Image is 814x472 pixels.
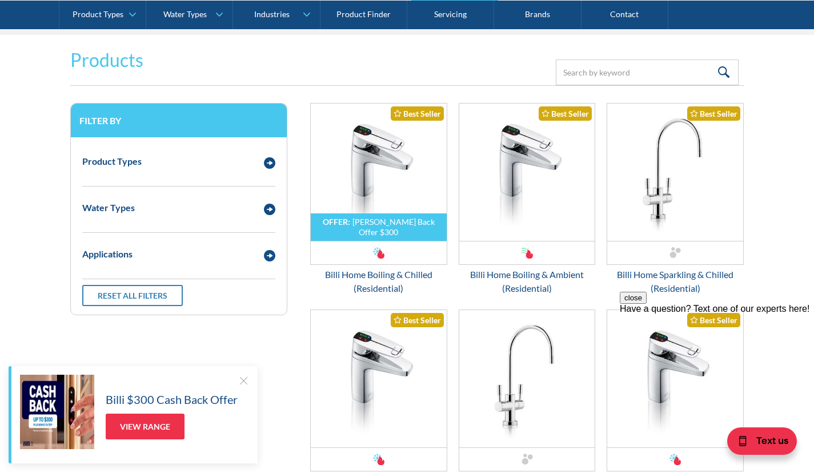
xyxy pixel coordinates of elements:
[73,9,123,19] div: Product Types
[310,103,447,295] a: OFFER:[PERSON_NAME] Back Offer $300Billi Home Boiling & Chilled (Residential)Best SellerBilli Hom...
[391,313,444,327] div: Best Seller
[82,154,142,168] div: Product Types
[82,285,183,306] a: Reset all filters
[106,414,185,439] a: View Range
[352,217,435,237] div: [PERSON_NAME] Back Offer $300
[20,375,94,449] img: Billi $300 Cash Back Offer
[310,268,447,295] div: Billi Home Boiling & Chilled (Residential)
[311,104,447,241] img: Billi Home Boiling & Chilled (Residential)
[607,310,743,447] img: Billi Quadra Compact Boiling & Chilled 100/150 (Commercial)
[607,268,744,295] div: Billi Home Sparkling & Chilled (Residential)
[163,9,207,19] div: Water Types
[323,217,350,227] div: OFFER:
[79,115,278,126] h3: Filter by
[70,46,143,74] h2: Products
[700,415,814,472] iframe: podium webchat widget bubble
[607,103,744,295] a: Billi Home Sparkling & Chilled (Residential)Best SellerBilli Home Sparkling & Chilled (Residential)
[459,103,596,295] a: Billi Home Boiling & Ambient (Residential)Best SellerBilli Home Boiling & Ambient (Residential)
[539,106,592,121] div: Best Seller
[106,391,238,408] h5: Billi $300 Cash Back Offer
[254,9,290,19] div: Industries
[620,292,814,429] iframe: podium webchat widget prompt
[607,104,743,241] img: Billi Home Sparkling & Chilled (Residential)
[459,310,595,447] img: Billi Alpine Sparkling & Chilled 100 (Commercial)
[391,106,444,121] div: Best Seller
[82,201,135,215] div: Water Types
[82,247,133,261] div: Applications
[459,104,595,241] img: Billi Home Boiling & Ambient (Residential)
[556,60,739,85] input: Search by keyword
[459,268,596,295] div: Billi Home Boiling & Ambient (Residential)
[311,310,447,447] img: Billi Eco Boiling & Chilled (Small Commercial)
[687,106,740,121] div: Best Seller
